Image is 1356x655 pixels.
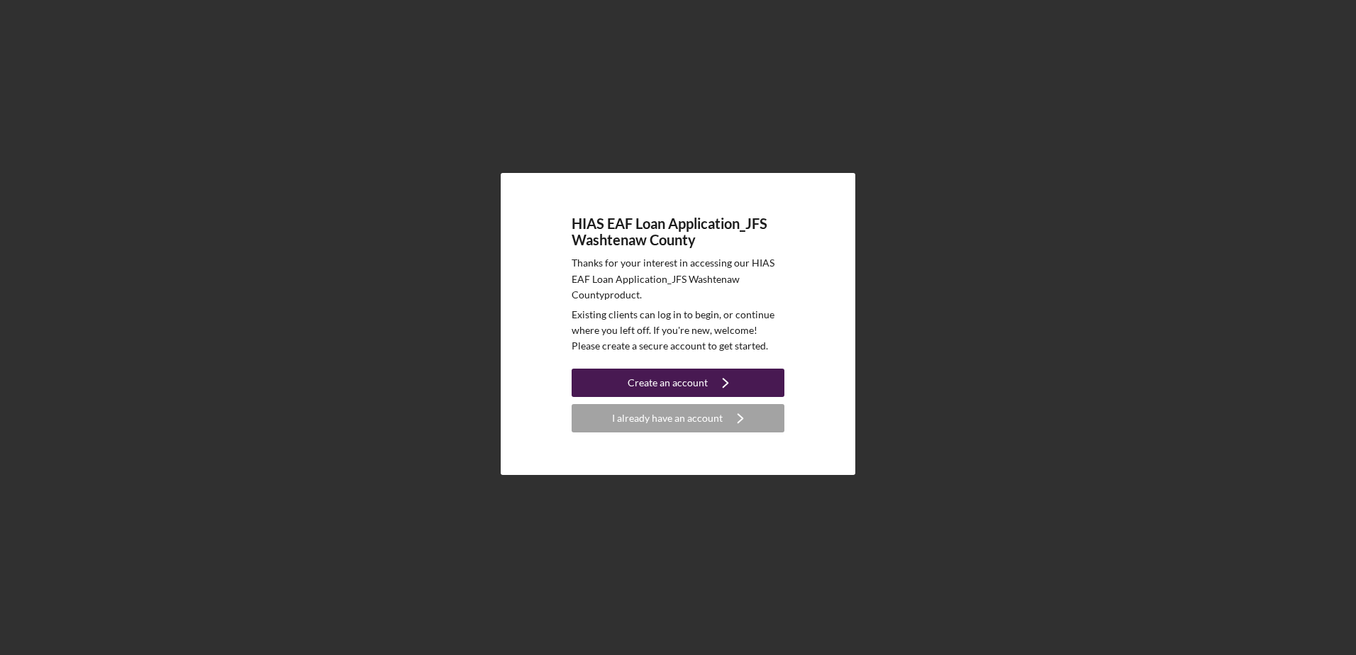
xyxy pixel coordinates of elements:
h4: HIAS EAF Loan Application_JFS Washtenaw County [572,215,784,248]
a: Create an account [572,369,784,401]
button: Create an account [572,369,784,397]
div: Create an account [628,369,708,397]
div: I already have an account [612,404,723,432]
button: I already have an account [572,404,784,432]
p: Existing clients can log in to begin, or continue where you left off. If you're new, welcome! Ple... [572,307,784,354]
p: Thanks for your interest in accessing our HIAS EAF Loan Application_JFS Washtenaw County product. [572,255,784,303]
